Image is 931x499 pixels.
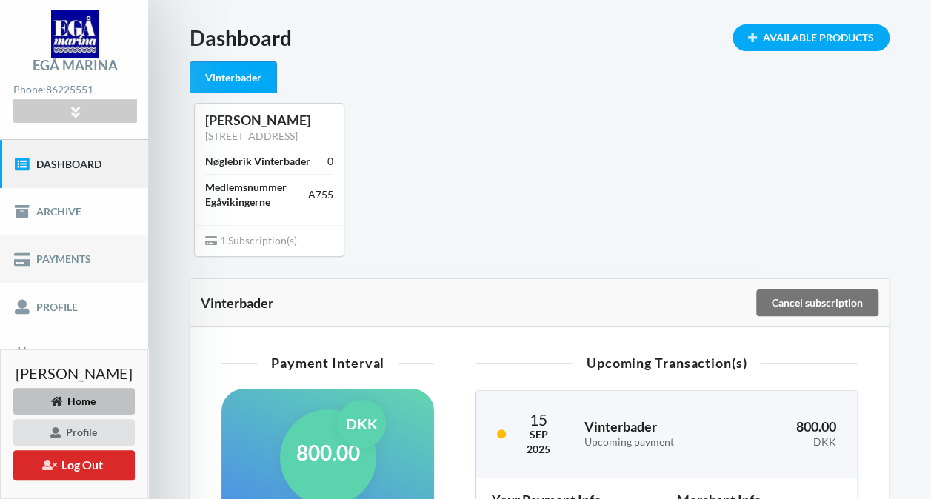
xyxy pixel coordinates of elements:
[584,418,724,448] h3: Vinterbader
[205,180,308,210] div: Medlemsnummer Egåvikingerne
[746,436,836,449] div: DKK
[16,366,133,381] span: [PERSON_NAME]
[746,418,836,448] h3: 800.00
[296,439,360,466] h1: 800.00
[205,234,297,247] span: 1 Subscription(s)
[527,442,550,457] div: 2025
[205,154,310,169] div: Nøglebrik Vinterbader
[33,58,118,72] div: Egå Marina
[201,295,754,310] div: Vinterbader
[190,24,890,51] h1: Dashboard
[527,412,550,427] div: 15
[51,10,99,58] img: logo
[13,450,135,480] button: Log Out
[733,24,890,51] div: Available Products
[205,130,298,142] a: [STREET_ADDRESS]
[205,112,333,129] div: [PERSON_NAME]
[584,436,724,449] div: Upcoming payment
[221,356,434,369] div: Payment Interval
[327,154,333,169] div: 0
[527,427,550,442] div: Sep
[13,419,135,446] div: Profile
[190,61,277,93] div: Vinterbader
[475,356,858,369] div: Upcoming Transaction(s)
[46,83,93,96] strong: 86225551
[338,400,386,448] div: DKK
[13,80,136,100] div: Phone:
[756,289,878,316] div: Cancel subscription
[308,187,333,202] div: A755
[13,388,135,415] div: Home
